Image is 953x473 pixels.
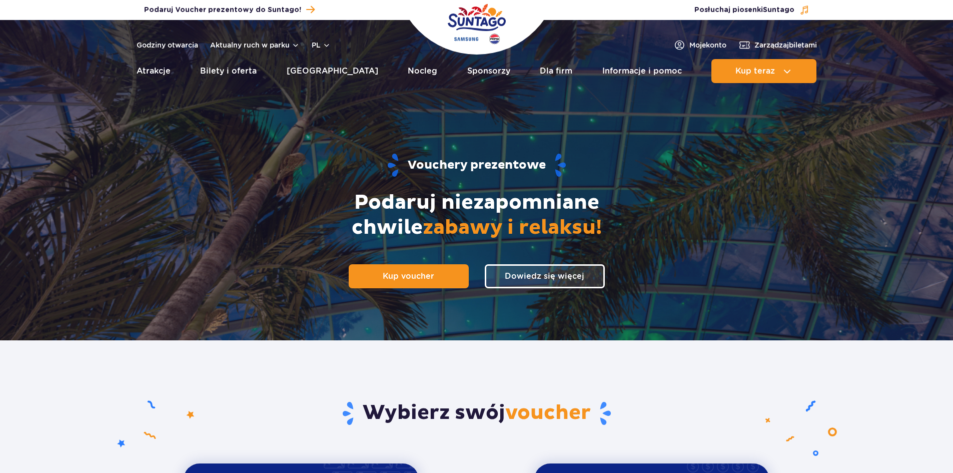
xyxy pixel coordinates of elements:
[144,5,301,15] span: Podaruj Voucher prezentowy do Suntago!
[505,271,584,281] span: Dowiedz się więcej
[735,67,775,76] span: Kup teraz
[754,40,817,50] span: Zarządzaj biletami
[200,59,257,83] a: Bilety i oferta
[540,59,572,83] a: Dla firm
[673,39,726,51] a: Mojekonto
[210,41,300,49] button: Aktualny ruch w parku
[144,3,315,17] a: Podaruj Voucher prezentowy do Suntago!
[349,264,469,288] a: Kup voucher
[302,190,652,240] h2: Podaruj niezapomniane chwile
[694,5,809,15] button: Posłuchaj piosenkiSuntago
[505,400,591,425] span: voucher
[137,40,198,50] a: Godziny otwarcia
[155,153,798,178] h1: Vouchery prezentowe
[383,271,434,281] span: Kup voucher
[184,400,769,426] h2: Wybierz swój
[423,215,602,240] span: zabawy i relaksu!
[763,7,794,14] span: Suntago
[137,59,171,83] a: Atrakcje
[467,59,510,83] a: Sponsorzy
[694,5,794,15] span: Posłuchaj piosenki
[738,39,817,51] a: Zarządzajbiletami
[287,59,378,83] a: [GEOGRAPHIC_DATA]
[485,264,605,288] a: Dowiedz się więcej
[312,40,331,50] button: pl
[689,40,726,50] span: Moje konto
[711,59,816,83] button: Kup teraz
[408,59,437,83] a: Nocleg
[602,59,682,83] a: Informacje i pomoc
